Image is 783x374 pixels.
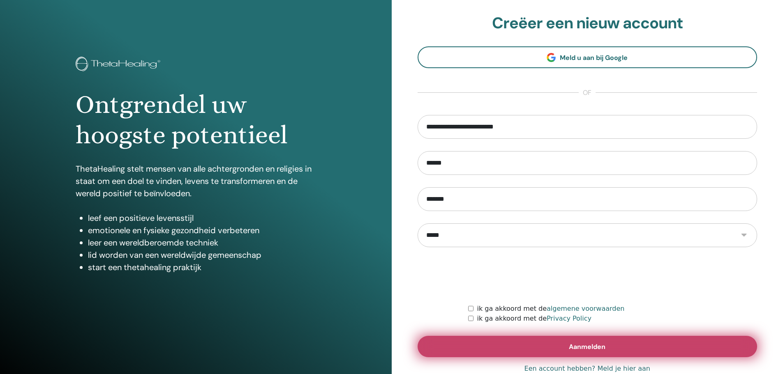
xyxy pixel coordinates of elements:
label: ik ga akkoord met de [477,314,591,324]
h1: Ontgrendel uw hoogste potentieel [76,89,316,151]
li: leer een wereldberoemde techniek [88,236,316,249]
label: ik ga akkoord met de [477,304,624,314]
a: Een account hebben? Meld je hier aan [524,364,650,374]
button: Aanmelden [418,336,758,357]
li: emotionele en fysieke gezondheid verbeteren [88,224,316,236]
a: algemene voorwaarden [547,305,625,312]
p: ThetaHealing stelt mensen van alle achtergronden en religies in staat om een doel te vinden, leve... [76,163,316,200]
h2: Creëer een nieuw account [418,14,758,33]
li: start een thetahealing praktijk [88,261,316,273]
span: Meld u aan bij Google [560,53,628,62]
span: Aanmelden [569,342,605,351]
a: Privacy Policy [547,314,591,322]
a: Meld u aan bij Google [418,46,758,68]
li: leef een positieve levensstijl [88,212,316,224]
span: of [579,88,596,98]
iframe: reCAPTCHA [525,259,650,291]
li: lid worden van een wereldwijde gemeenschap [88,249,316,261]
